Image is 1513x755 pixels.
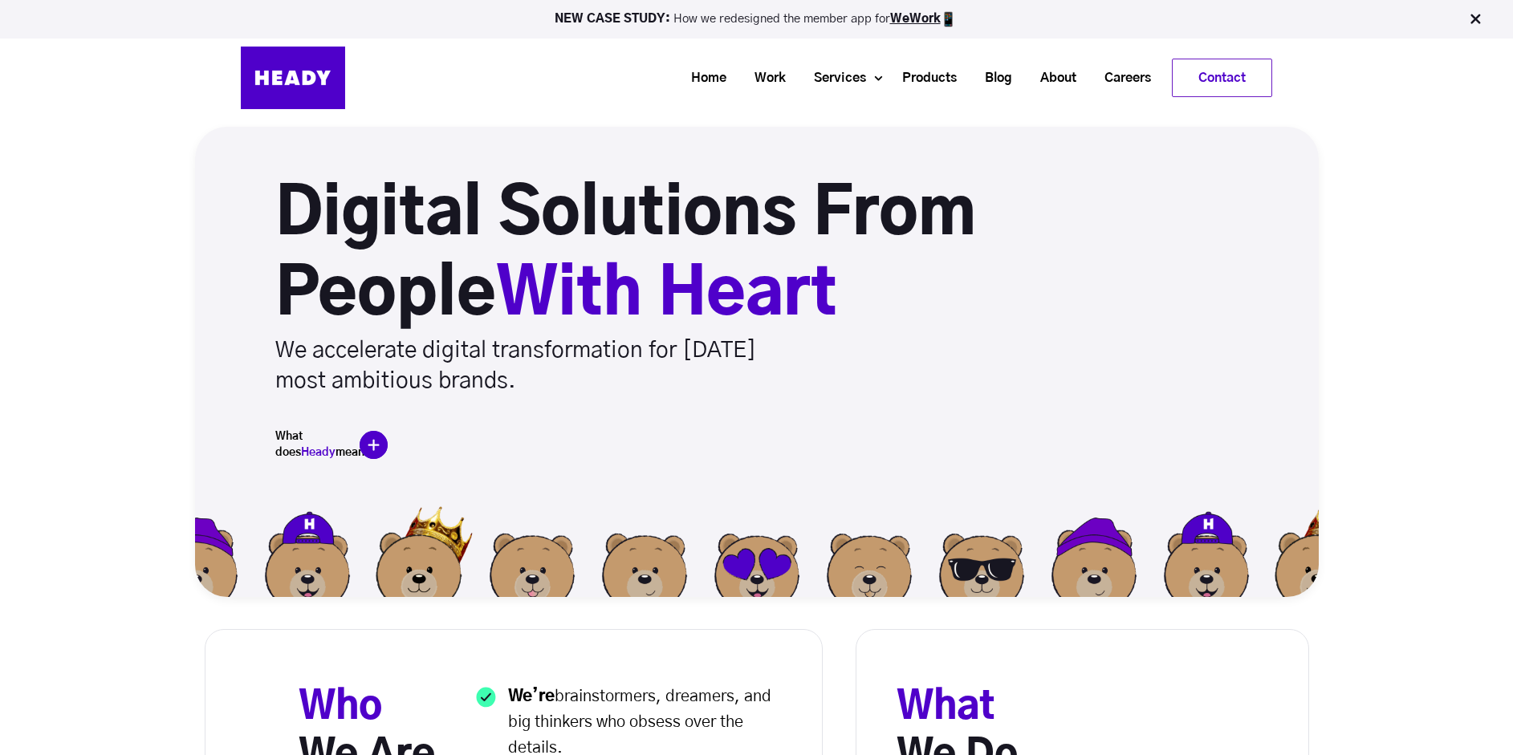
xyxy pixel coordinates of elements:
span: Heady [301,447,336,458]
img: Bear2-3 [251,503,364,615]
img: Bear4-3 [139,503,251,615]
img: Bear1-3 [588,503,701,615]
img: Bear7-3 [701,503,813,615]
a: Products [882,63,965,93]
img: Heady_Logo_Web-01 (1) [241,47,345,109]
span: Who [299,688,382,727]
a: Contact [1173,59,1271,96]
img: Bear8-3 [813,503,925,615]
img: plus-icon [360,431,388,459]
img: app emoji [941,11,957,27]
a: Services [794,63,874,93]
img: Bear6-3 [925,503,1038,615]
span: With Heart [496,263,837,327]
strong: NEW CASE STUDY: [555,13,673,25]
img: Bear2-3 [1150,503,1263,615]
a: Work [734,63,794,93]
img: Bear4-3 [1038,503,1150,615]
p: How we redesigned the member app for [7,11,1506,27]
strong: We’re [508,688,555,704]
p: We accelerate digital transformation for [DATE] most ambitious brands. [275,335,802,396]
img: Bear3-3 [364,503,476,615]
a: About [1020,63,1084,93]
h1: Digital Solutions From People [275,175,1126,335]
img: Bear3-3 [1263,503,1375,615]
a: Home [671,63,734,93]
a: Careers [1084,63,1159,93]
img: Close Bar [1467,11,1483,27]
span: What [897,688,995,727]
a: Blog [965,63,1020,93]
img: Bear5-3 [476,503,588,615]
h5: What does mean? [275,428,356,461]
div: Navigation Menu [361,59,1272,97]
a: WeWork [890,13,941,25]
